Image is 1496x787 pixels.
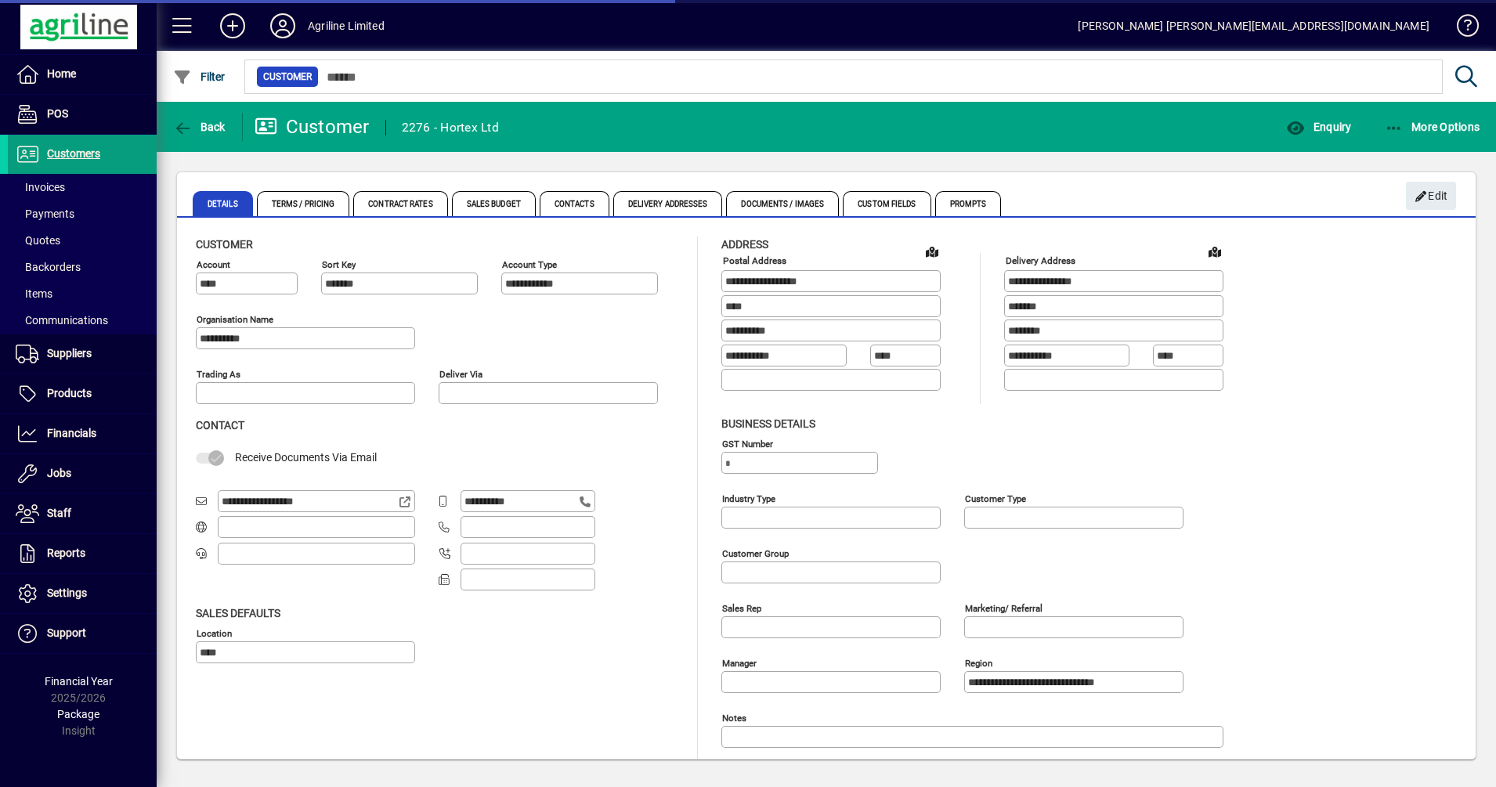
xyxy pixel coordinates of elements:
button: Add [208,12,258,40]
span: Prompts [935,191,1002,216]
span: Products [47,387,92,399]
mat-label: Notes [722,712,746,723]
a: Backorders [8,254,157,280]
a: Settings [8,574,157,613]
span: Customer [196,238,253,251]
span: Contract Rates [353,191,447,216]
span: Quotes [16,234,60,247]
span: Enquiry [1286,121,1351,133]
div: 2276 - Hortex Ltd [402,115,499,140]
a: Items [8,280,157,307]
span: Home [47,67,76,80]
a: Knowledge Base [1445,3,1476,54]
span: Reports [47,547,85,559]
span: Financial Year [45,675,113,688]
span: Address [721,238,768,251]
span: Financials [47,427,96,439]
mat-label: GST Number [722,438,773,449]
span: Details [193,191,253,216]
app-page-header-button: Back [157,113,243,141]
span: Sales Budget [452,191,536,216]
button: Back [169,113,229,141]
span: Delivery Addresses [613,191,723,216]
a: Payments [8,200,157,227]
button: Profile [258,12,308,40]
div: Customer [255,114,370,139]
span: More Options [1385,121,1480,133]
span: Contact [196,419,244,431]
a: Invoices [8,174,157,200]
span: Jobs [47,467,71,479]
a: Support [8,614,157,653]
span: Back [173,121,226,133]
a: Reports [8,534,157,573]
span: Filter [173,70,226,83]
span: Suppliers [47,347,92,359]
mat-label: Region [965,657,992,668]
div: [PERSON_NAME] [PERSON_NAME][EMAIL_ADDRESS][DOMAIN_NAME] [1078,13,1429,38]
mat-label: Marketing/ Referral [965,602,1043,613]
span: Receive Documents Via Email [235,451,377,464]
a: View on map [920,239,945,264]
mat-label: Manager [722,657,757,668]
mat-label: Industry type [722,493,775,504]
mat-label: Account [197,259,230,270]
button: More Options [1381,113,1484,141]
span: Payments [16,208,74,220]
mat-label: Organisation name [197,314,273,325]
mat-label: Sort key [322,259,356,270]
span: Business details [721,417,815,430]
span: Invoices [16,181,65,193]
span: Custom Fields [843,191,930,216]
span: Support [47,626,86,639]
span: Terms / Pricing [257,191,350,216]
span: Settings [47,587,87,599]
a: View on map [1202,239,1227,264]
button: Enquiry [1282,113,1355,141]
mat-label: Location [197,627,232,638]
mat-label: Account Type [502,259,557,270]
mat-label: Customer group [722,547,789,558]
span: Documents / Images [726,191,839,216]
span: Customers [47,147,100,160]
span: POS [47,107,68,120]
span: Sales defaults [196,607,280,619]
span: Backorders [16,261,81,273]
span: Edit [1415,183,1448,209]
span: Communications [16,314,108,327]
span: Staff [47,507,71,519]
div: Agriline Limited [308,13,385,38]
a: Financials [8,414,157,453]
span: Contacts [540,191,609,216]
mat-label: Trading as [197,369,240,380]
a: Communications [8,307,157,334]
mat-label: Deliver via [439,369,482,380]
a: Staff [8,494,157,533]
mat-label: Customer type [965,493,1026,504]
button: Edit [1406,182,1456,210]
a: Products [8,374,157,413]
mat-label: Sales rep [722,602,761,613]
button: Filter [169,63,229,91]
a: Suppliers [8,334,157,374]
span: Package [57,708,99,720]
a: Quotes [8,227,157,254]
span: Items [16,287,52,300]
a: POS [8,95,157,134]
span: Customer [263,69,312,85]
a: Jobs [8,454,157,493]
a: Home [8,55,157,94]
